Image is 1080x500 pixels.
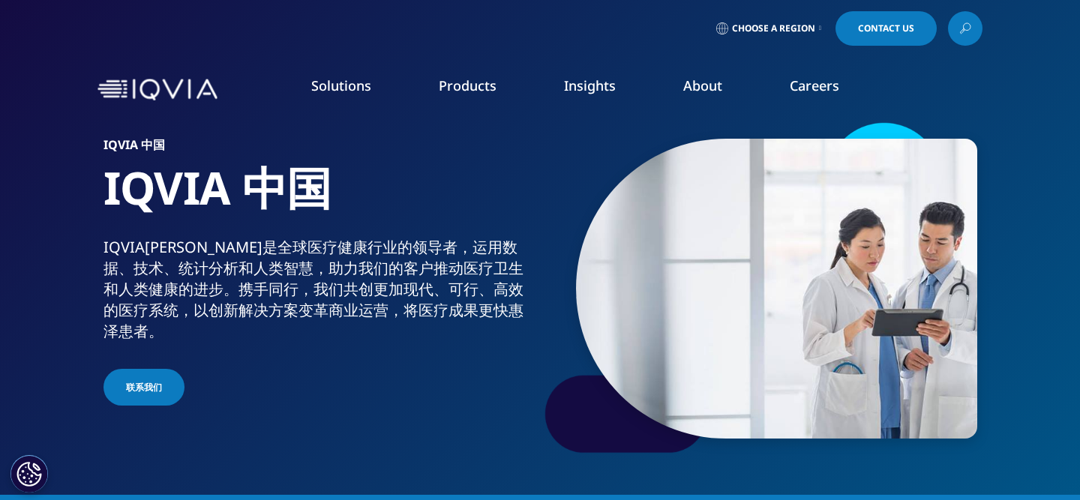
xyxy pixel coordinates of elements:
h6: IQVIA 中国 [103,139,535,160]
span: 联系我们 [126,380,162,394]
img: 051_doctors-reviewing-information-on-tablet.jpg [576,139,977,439]
div: IQVIA[PERSON_NAME]是全球医疗健康行业的领导者，运用数据、技术、统计分析和人类智慧，助力我们的客户推动医疗卫生和人类健康的进步。携手同行，我们共创更加现代、可行、高效的医疗系统，... [103,237,535,342]
a: Insights [564,75,616,97]
span: Choose a Region [732,22,815,34]
span: Contact Us [858,24,914,33]
button: Cookies Settings [10,455,48,493]
a: Contact Us [835,11,937,46]
a: Careers [790,75,839,97]
h1: IQVIA 中国 [103,160,535,237]
a: Solutions [311,75,371,97]
a: Products [439,75,496,97]
nav: Primary [223,52,982,127]
a: 联系我们 [103,369,184,406]
a: About [683,75,722,97]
